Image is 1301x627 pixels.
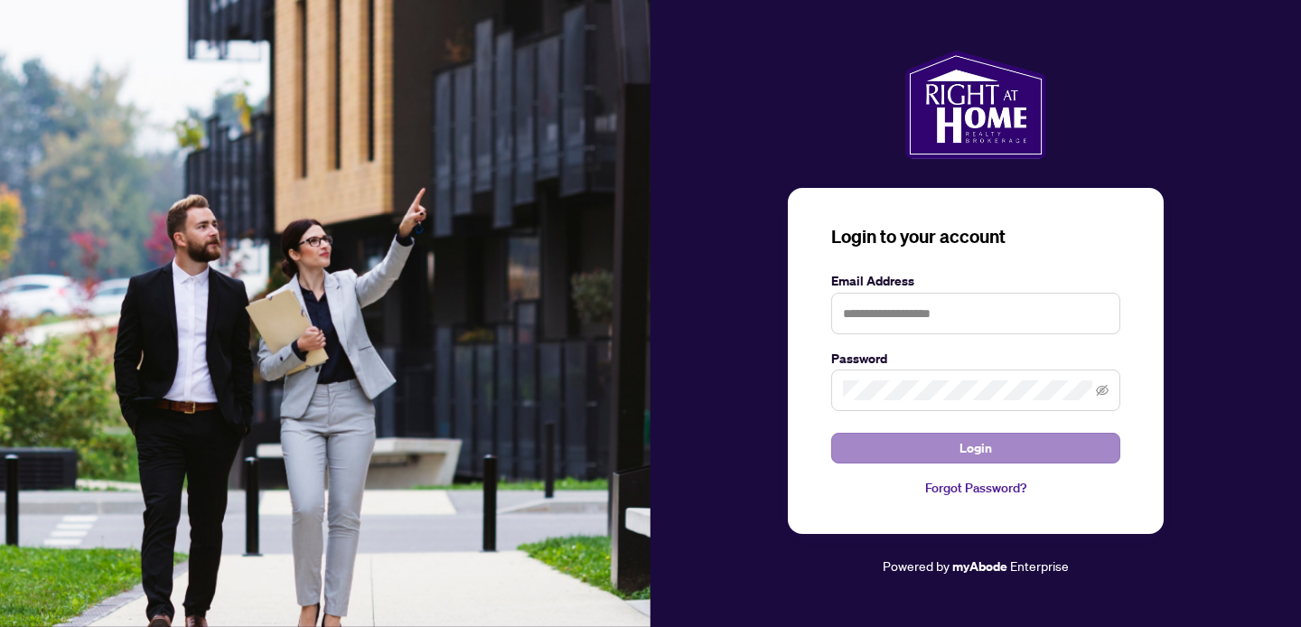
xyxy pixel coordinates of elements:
[831,349,1120,369] label: Password
[831,224,1120,249] h3: Login to your account
[831,478,1120,498] a: Forgot Password?
[883,557,950,574] span: Powered by
[959,434,992,463] span: Login
[831,271,1120,291] label: Email Address
[831,433,1120,463] button: Login
[952,557,1007,576] a: myAbode
[905,51,1045,159] img: ma-logo
[1096,384,1109,397] span: eye-invisible
[1010,557,1069,574] span: Enterprise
